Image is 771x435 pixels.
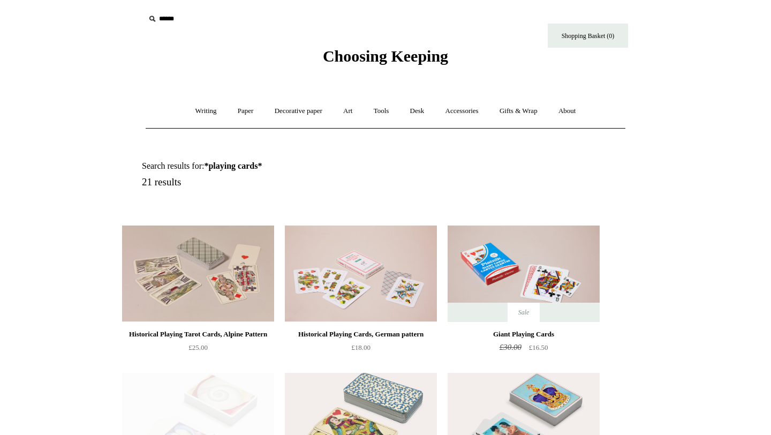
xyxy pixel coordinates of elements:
[508,303,540,322] span: Sale
[285,328,437,372] a: Historical Playing Cards, German pattern £18.00
[490,97,547,125] a: Gifts & Wrap
[529,343,548,351] span: £16.50
[228,97,263,125] a: Paper
[122,328,274,372] a: Historical Playing Tarot Cards, Alpine Pattern £25.00
[188,343,208,351] span: £25.00
[142,176,398,189] h5: 21 results
[448,226,600,322] img: Giant Playing Cards
[364,97,399,125] a: Tools
[285,226,437,322] img: Historical Playing Cards, German pattern
[125,328,271,341] div: Historical Playing Tarot Cards, Alpine Pattern
[285,226,437,322] a: Historical Playing Cards, German pattern Historical Playing Cards, German pattern
[549,97,586,125] a: About
[400,97,434,125] a: Desk
[204,161,262,170] strong: *playing cards*
[265,97,332,125] a: Decorative paper
[186,97,226,125] a: Writing
[122,226,274,322] a: Historical Playing Tarot Cards, Alpine Pattern Historical Playing Tarot Cards, Alpine Pattern
[500,343,521,351] span: £30.00
[142,161,398,171] h1: Search results for:
[448,328,600,372] a: Giant Playing Cards £30.00 £16.50
[351,343,371,351] span: £18.00
[436,97,488,125] a: Accessories
[323,56,448,63] a: Choosing Keeping
[288,328,434,341] div: Historical Playing Cards, German pattern
[122,226,274,322] img: Historical Playing Tarot Cards, Alpine Pattern
[448,226,600,322] a: Giant Playing Cards Giant Playing Cards Sale
[450,328,597,341] div: Giant Playing Cards
[323,47,448,65] span: Choosing Keeping
[548,24,628,48] a: Shopping Basket (0)
[334,97,362,125] a: Art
